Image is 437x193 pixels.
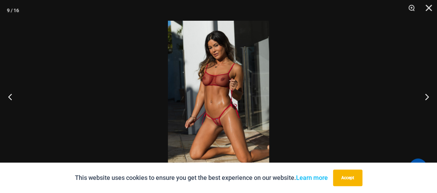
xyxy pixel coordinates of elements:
img: Summer Storm Red 332 Crop Top 456 Micro 02 [168,21,269,172]
a: Learn more [296,174,328,181]
button: Next [411,79,437,114]
div: 9 / 16 [7,5,19,16]
button: Accept [333,170,362,186]
p: This website uses cookies to ensure you get the best experience on our website. [75,173,328,183]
